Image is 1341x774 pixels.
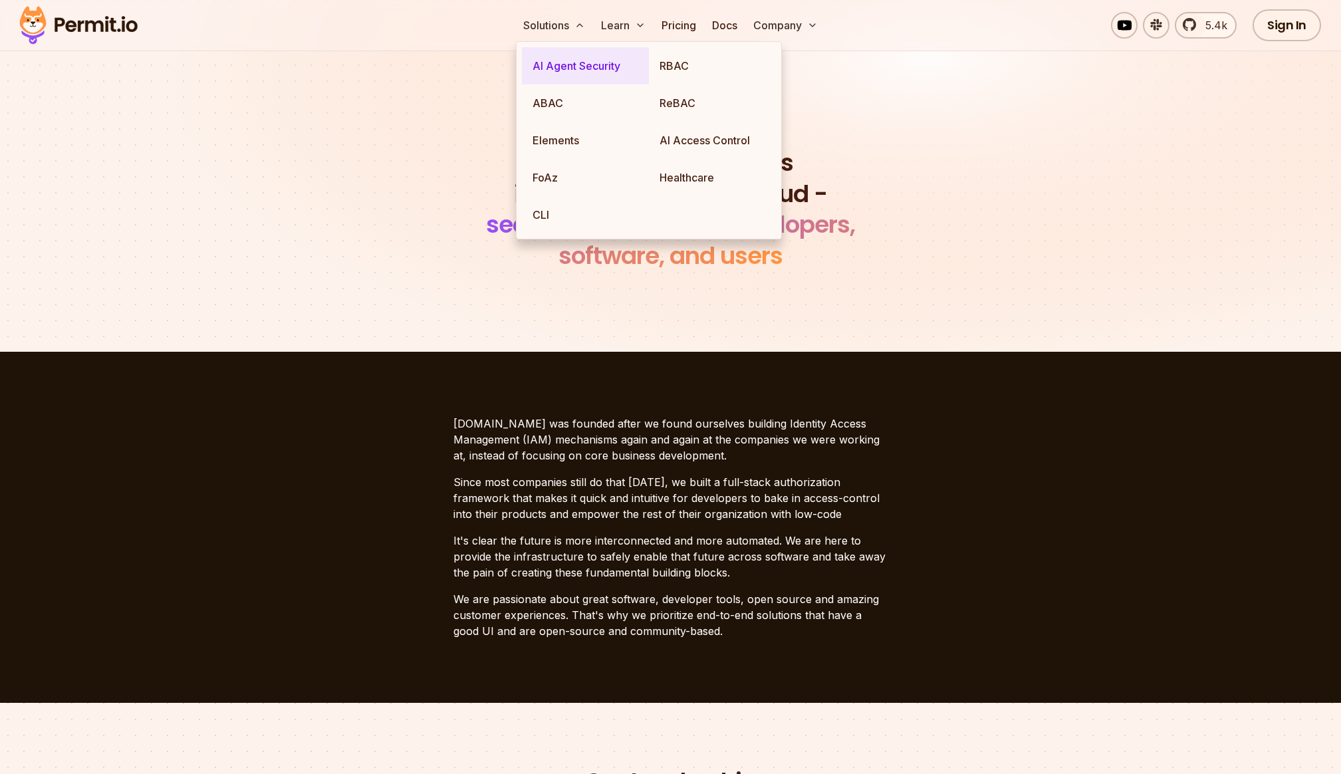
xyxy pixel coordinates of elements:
[649,47,776,84] a: RBAC
[522,122,649,159] a: Elements
[453,533,888,580] p: It's clear the future is more interconnected and more automated. We are here to provide the infra...
[518,12,590,39] button: Solutions
[1197,17,1227,33] span: 5.4k
[522,47,649,84] a: AI Agent Security
[649,159,776,196] a: Healthcare
[649,84,776,122] a: ReBAC
[656,12,701,39] a: Pricing
[522,84,649,122] a: ABAC
[707,12,743,39] a: Docs
[453,591,888,639] p: We are passionate about great software, developer tools, open source and amazing customer experie...
[522,196,649,233] a: CLI
[453,416,888,463] p: [DOMAIN_NAME] was founded after we found ourselves building Identity Access Management (IAM) mech...
[13,3,144,48] img: Permit logo
[453,474,888,522] p: Since most companies still do that [DATE], we built a full-stack authorization framework that mak...
[486,207,855,273] span: securely connecting developers, software, and users
[468,148,874,272] h1: Build the permissions infrastructure of the cloud -
[522,159,649,196] a: FoAz
[1253,9,1321,41] a: Sign In
[748,12,823,39] button: Company
[596,12,651,39] button: Learn
[649,122,776,159] a: AI Access Control
[1175,12,1237,39] a: 5.4k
